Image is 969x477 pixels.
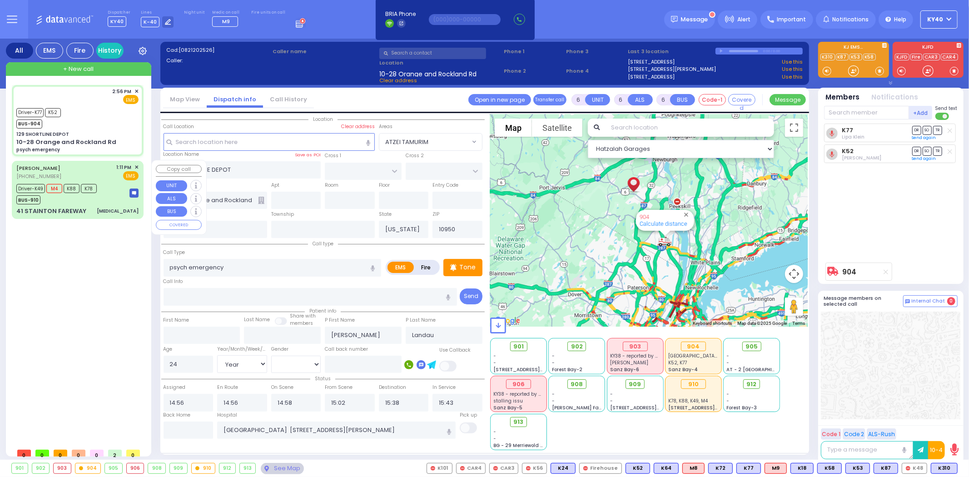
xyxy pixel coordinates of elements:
[379,384,406,391] label: Destination
[909,106,933,119] button: +Add
[785,265,803,283] button: Map camera controls
[164,412,191,419] label: Back Home
[222,18,230,25] span: M9
[552,397,555,404] span: -
[212,10,241,15] label: Medic on call
[164,133,375,150] input: Search location here
[628,94,653,105] button: ALS
[64,184,80,193] span: K88
[308,116,338,123] span: Location
[460,466,465,471] img: red-radio-icon.svg
[552,404,606,411] span: [PERSON_NAME] Farm
[736,463,761,474] div: BLS
[305,308,341,314] span: Patient info
[45,108,61,117] span: K52
[192,463,215,473] div: 910
[628,58,675,66] a: [STREET_ADDRESS]
[552,391,555,397] span: -
[566,48,625,55] span: Phone 3
[910,54,922,60] a: Fire
[16,146,60,153] div: psych emergency
[824,295,903,307] h5: Message members on selected call
[273,48,376,55] label: Caller name
[217,412,237,419] label: Hospital
[156,193,187,204] button: ALS
[456,463,486,474] div: CAR4
[432,211,439,218] label: ZIP
[504,48,563,55] span: Phone 1
[379,123,393,130] label: Areas
[493,466,498,471] img: red-radio-icon.svg
[17,450,31,457] span: 0
[295,152,321,158] label: Save as POI
[928,441,945,459] button: 10-4
[777,15,806,24] span: Important
[81,184,97,193] span: K78
[610,397,613,404] span: -
[736,463,761,474] div: K77
[681,15,708,24] span: Message
[170,463,187,473] div: 909
[290,320,313,327] span: members
[325,152,341,159] label: Cross 1
[629,380,641,389] span: 909
[156,180,187,191] button: UNIT
[16,131,69,138] div: 129 SHORTLINE DEPOT
[406,317,436,324] label: P Last Name
[668,404,754,411] span: [STREET_ADDRESS][PERSON_NAME]
[460,412,477,419] label: Pick up
[681,342,706,352] div: 904
[727,359,730,366] span: -
[164,384,186,391] label: Assigned
[571,342,583,351] span: 902
[947,297,955,305] span: 0
[308,240,338,247] span: Call type
[790,463,814,474] div: K18
[379,59,501,67] label: Location
[850,54,862,60] a: K53
[310,375,335,382] span: Status
[16,184,45,193] span: Driver-K49
[610,404,696,411] span: [STREET_ADDRESS][PERSON_NAME]
[765,463,787,474] div: M9
[514,417,524,427] span: 913
[863,54,876,60] a: K58
[494,428,497,435] span: -
[341,123,375,130] label: Clear address
[494,353,497,359] span: -
[385,10,416,18] span: BRIA Phone
[912,147,921,155] span: DR
[432,384,456,391] label: In Service
[66,43,94,59] div: Fire
[842,148,854,154] a: K52
[708,463,733,474] div: BLS
[156,220,202,230] button: COVERED
[36,43,63,59] div: EMS
[123,95,139,104] span: EMS
[843,268,857,275] a: 904
[874,463,898,474] div: BLS
[494,435,497,442] span: -
[832,15,869,24] span: Notifications
[668,353,800,359] span: Westchester Medical Center 100 Woods Rd Valhalla
[108,450,122,457] span: 2
[727,391,730,397] span: -
[626,463,650,474] div: BLS
[874,463,898,474] div: K87
[271,384,293,391] label: On Scene
[912,298,945,304] span: Internal Chat
[782,58,803,66] a: Use this
[920,10,958,29] button: KY40
[90,450,104,457] span: 0
[872,92,919,103] button: Notifications
[747,380,757,389] span: 912
[261,463,303,474] div: See map
[432,182,458,189] label: Entry Code
[219,463,235,473] div: 912
[845,463,870,474] div: BLS
[681,379,706,389] div: 910
[610,391,613,397] span: -
[923,54,940,60] a: CAR3
[782,73,803,81] a: Use this
[379,182,390,189] label: Floor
